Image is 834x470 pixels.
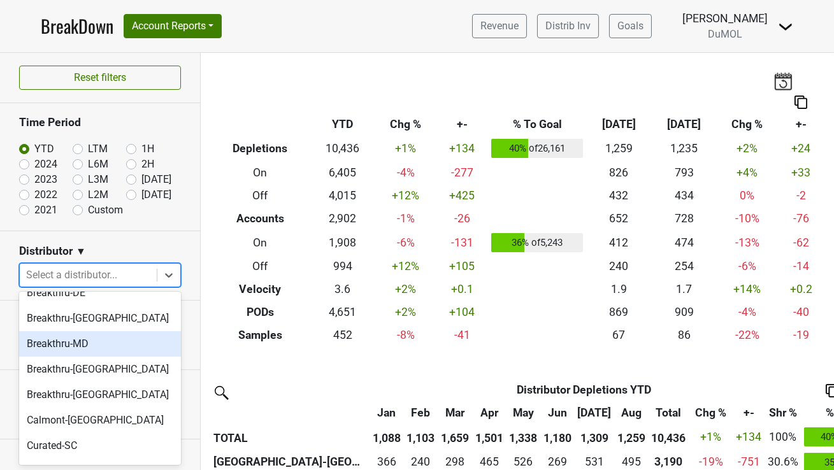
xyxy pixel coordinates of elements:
[34,172,57,187] label: 2023
[488,113,586,136] th: % To Goal
[406,453,435,470] div: 240
[778,184,824,207] td: -2
[210,184,310,207] th: Off
[375,301,436,324] td: +2 %
[375,184,436,207] td: +12 %
[375,113,436,136] th: Chg %
[404,401,438,424] th: Feb: activate to sort column ascending
[210,161,310,184] th: On
[124,14,222,38] button: Account Reports
[794,96,807,109] img: Copy to clipboard
[310,113,375,136] th: YTD
[210,230,310,255] th: On
[649,424,689,450] th: 10,436
[717,278,778,301] td: +14 %
[778,161,824,184] td: +33
[436,136,488,162] td: +134
[575,401,615,424] th: Jul: activate to sort column ascending
[586,161,651,184] td: 826
[717,136,778,162] td: +2 %
[88,203,123,218] label: Custom
[717,324,778,346] td: -22 %
[310,184,375,207] td: 4,015
[436,230,488,255] td: -131
[609,14,652,38] a: Goals
[652,453,686,470] div: 3,190
[472,401,507,424] th: Apr: activate to sort column ascending
[586,255,651,278] td: 240
[210,301,310,324] th: PODs
[778,278,824,301] td: +0.2
[34,203,57,218] label: 2021
[586,301,651,324] td: 869
[88,157,108,172] label: L6M
[717,113,778,136] th: Chg %
[778,301,824,324] td: -40
[210,136,310,162] th: Depletions
[310,324,375,346] td: 452
[141,141,154,157] label: 1H
[652,301,717,324] td: 909
[652,255,717,278] td: 254
[210,381,231,402] img: filter
[88,172,108,187] label: L3M
[652,207,717,230] td: 728
[586,230,651,255] td: 412
[141,187,171,203] label: [DATE]
[614,424,649,450] th: 1,259
[765,401,802,424] th: Shr %: activate to sort column ascending
[506,424,540,450] th: 1,338
[778,255,824,278] td: -14
[778,19,793,34] img: Dropdown Menu
[586,136,651,162] td: 1,259
[778,136,824,162] td: +24
[717,230,778,255] td: -13 %
[700,431,721,443] span: +1%
[141,157,154,172] label: 2H
[540,401,575,424] th: Jun: activate to sort column ascending
[310,278,375,301] td: 3.6
[586,207,651,230] td: 652
[375,324,436,346] td: -8 %
[210,324,310,346] th: Samples
[310,161,375,184] td: 6,405
[375,136,436,162] td: +1 %
[19,245,73,258] h3: Distributor
[778,113,824,136] th: +-
[19,357,181,382] div: Breakthru-[GEOGRAPHIC_DATA]
[778,230,824,255] td: -62
[436,184,488,207] td: +425
[310,207,375,230] td: 2,902
[475,453,503,470] div: 465
[617,453,645,470] div: 495
[586,324,651,346] td: 67
[708,28,742,40] span: DuMOL
[577,453,611,470] div: 531
[210,278,310,301] th: Velocity
[717,207,778,230] td: -10 %
[436,255,488,278] td: +105
[34,141,54,157] label: YTD
[34,187,57,203] label: 2022
[614,401,649,424] th: Aug: activate to sort column ascending
[689,401,733,424] th: Chg %: activate to sort column ascending
[210,207,310,230] th: Accounts
[19,382,181,408] div: Breakthru-[GEOGRAPHIC_DATA]
[19,306,181,331] div: Breakthru-[GEOGRAPHIC_DATA]
[141,172,171,187] label: [DATE]
[438,401,472,424] th: Mar: activate to sort column ascending
[375,161,436,184] td: -4 %
[210,401,370,424] th: &nbsp;: activate to sort column ascending
[438,424,472,450] th: 1,659
[652,230,717,255] td: 474
[375,207,436,230] td: -1 %
[733,401,765,424] th: +-: activate to sort column ascending
[436,324,488,346] td: -41
[472,14,527,38] a: Revenue
[370,401,404,424] th: Jan: activate to sort column ascending
[310,301,375,324] td: 4,651
[537,14,599,38] a: Distrib Inv
[586,184,651,207] td: 432
[404,378,765,401] th: Distributor Depletions YTD
[310,255,375,278] td: 994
